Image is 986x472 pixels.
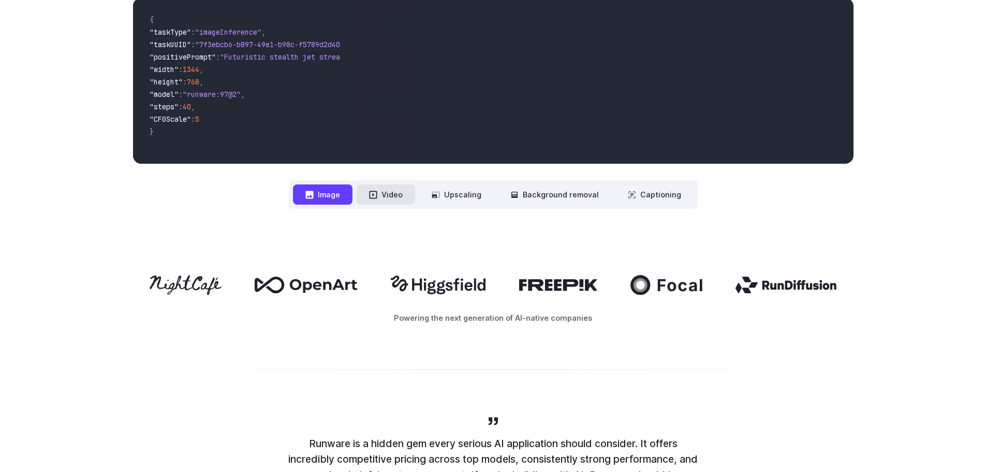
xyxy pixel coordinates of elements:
span: "model" [150,90,179,99]
span: "positivePrompt" [150,52,216,62]
span: : [191,27,195,37]
span: "taskUUID" [150,40,191,49]
span: } [150,127,154,136]
button: Upscaling [419,184,494,205]
p: Powering the next generation of AI-native companies [133,312,853,324]
span: , [191,102,195,111]
span: "height" [150,77,183,87]
span: "CFGScale" [150,115,191,124]
span: "7f3ebcb6-b897-49e1-b98c-f5789d2d40d7" [195,40,352,49]
span: : [179,65,183,74]
button: Video [357,184,415,205]
span: "runware:97@2" [183,90,241,99]
span: "width" [150,65,179,74]
span: 40 [183,102,191,111]
span: , [261,27,266,37]
span: "Futuristic stealth jet streaking through a neon-lit cityscape with glowing purple exhaust" [220,52,597,62]
span: : [216,52,220,62]
span: "taskType" [150,27,191,37]
span: , [199,77,203,87]
span: "imageInference" [195,27,261,37]
button: Image [293,184,352,205]
span: 5 [195,115,199,124]
span: : [179,90,183,99]
span: : [191,115,195,124]
span: , [241,90,245,99]
span: 1344 [183,65,199,74]
span: { [150,15,154,24]
span: : [183,77,187,87]
span: "steps" [150,102,179,111]
button: Background removal [498,184,611,205]
span: , [199,65,203,74]
button: Captioning [615,184,694,205]
span: : [191,40,195,49]
span: 768 [187,77,199,87]
span: : [179,102,183,111]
